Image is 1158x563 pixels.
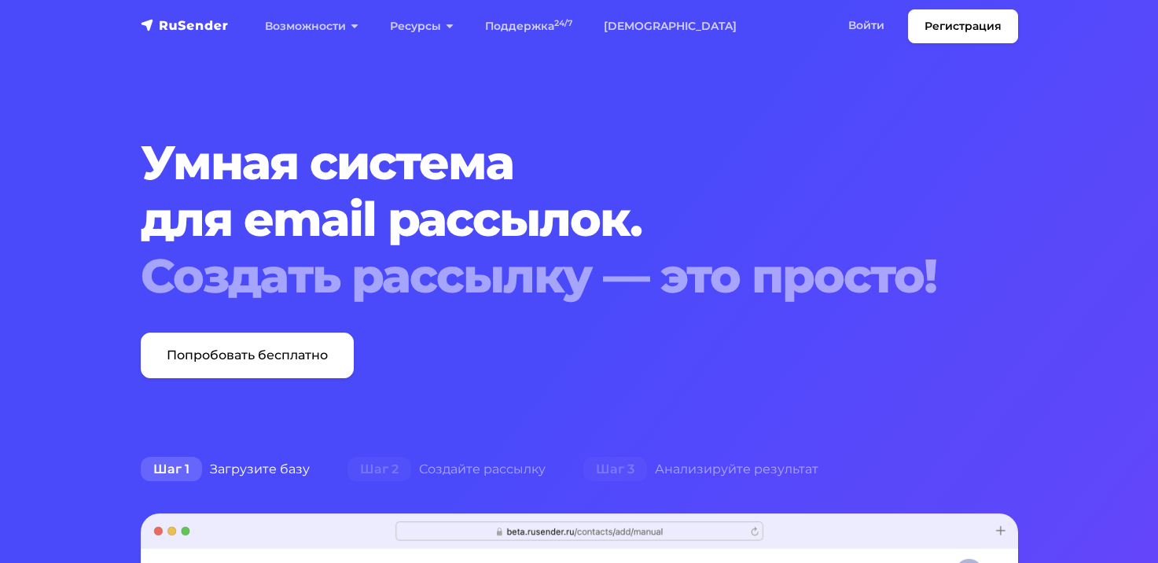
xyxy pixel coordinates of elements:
[141,248,943,304] div: Создать рассылку — это просто!
[329,454,564,485] div: Создайте рассылку
[564,454,837,485] div: Анализируйте результат
[141,457,202,482] span: Шаг 1
[469,10,588,42] a: Поддержка24/7
[249,10,374,42] a: Возможности
[141,17,229,33] img: RuSender
[347,457,411,482] span: Шаг 2
[374,10,469,42] a: Ресурсы
[583,457,647,482] span: Шаг 3
[141,134,943,304] h1: Умная система для email рассылок.
[141,333,354,378] a: Попробовать бесплатно
[588,10,752,42] a: [DEMOGRAPHIC_DATA]
[122,454,329,485] div: Загрузите базу
[554,18,572,28] sup: 24/7
[908,9,1018,43] a: Регистрация
[833,9,900,42] a: Войти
